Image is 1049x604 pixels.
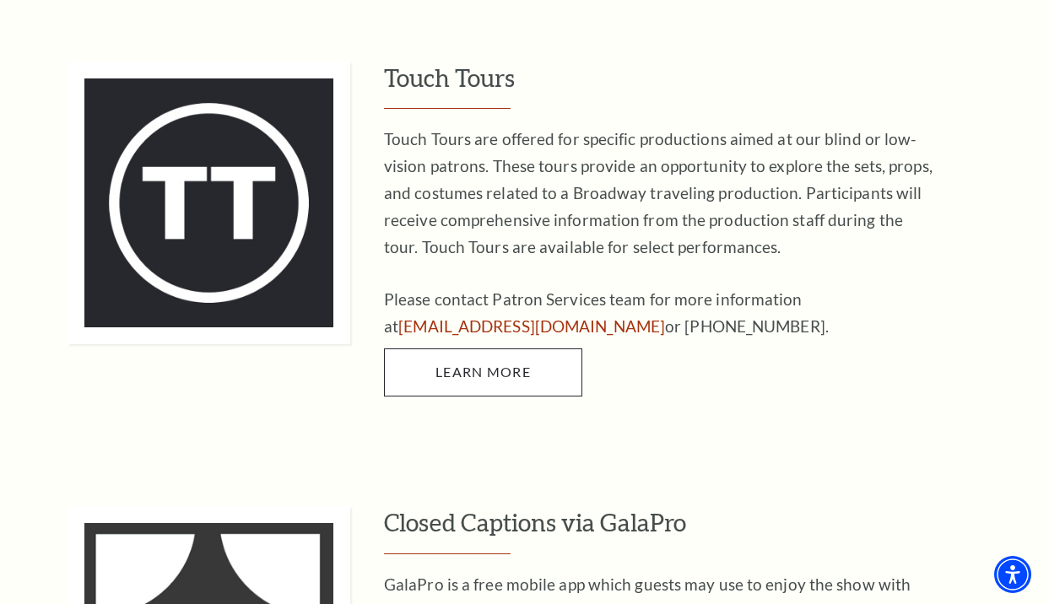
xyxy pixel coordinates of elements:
[994,556,1031,593] div: Accessibility Menu
[398,316,665,336] a: [EMAIL_ADDRESS][DOMAIN_NAME]
[384,62,1032,110] h3: Touch Tours
[435,364,531,380] span: Learn More
[384,286,933,340] p: Please contact Patron Services team for more information at or [PHONE_NUMBER].
[68,62,350,344] img: Touch Tours
[384,506,1032,554] h3: Closed Captions via GalaPro
[384,126,933,261] p: Touch Tours are offered for specific productions aimed at our blind or low-vision patrons. These ...
[384,348,582,396] a: Learn More Touch Tours - open in a new tab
